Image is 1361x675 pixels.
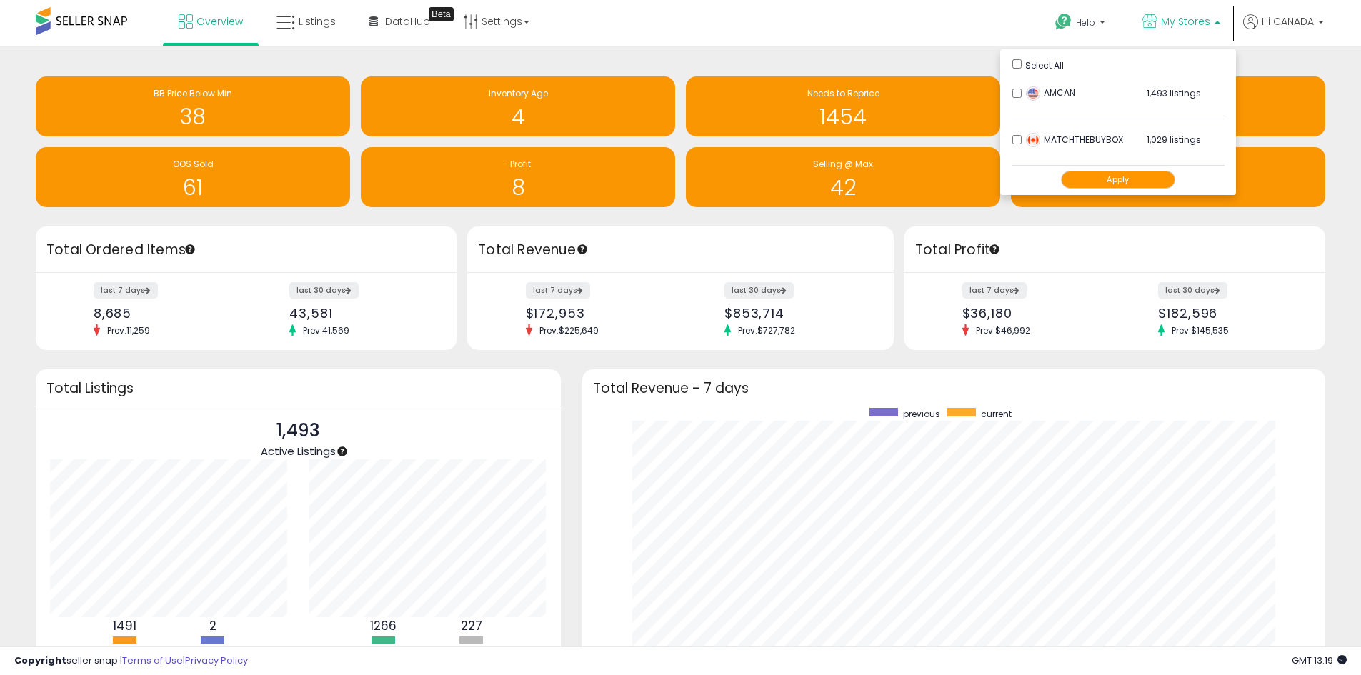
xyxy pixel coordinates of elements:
span: My Stores [1161,14,1210,29]
div: Tooltip anchor [429,7,454,21]
span: Prev: $46,992 [969,324,1037,336]
h3: Total Revenue [478,240,883,260]
a: Privacy Policy [185,654,248,667]
b: 2 [209,617,216,634]
span: Prev: $225,649 [532,324,606,336]
span: Prev: $727,782 [731,324,802,336]
span: Hi CANADA [1262,14,1314,29]
h1: 4 [368,105,668,129]
span: current [981,408,1012,420]
div: $182,596 [1158,306,1300,321]
label: last 30 days [724,282,794,299]
span: Listings [299,14,336,29]
div: $172,953 [526,306,670,321]
a: Selling @ Max 42 [686,147,1000,207]
div: 8,685 [94,306,236,321]
a: Terms of Use [122,654,183,667]
div: Tooltip anchor [576,243,589,256]
span: Needs to Reprice [807,87,879,99]
b: 1491 [113,617,136,634]
span: previous [903,408,940,420]
button: Apply [1061,171,1175,189]
span: DataHub [385,14,430,29]
h3: Total Listings [46,383,550,394]
label: last 30 days [289,282,359,299]
h3: Total Profit [915,240,1315,260]
span: Prev: 41,569 [296,324,357,336]
label: last 7 days [94,282,158,299]
a: Needs to Reprice 1454 [686,76,1000,136]
span: Active Listings [261,444,336,459]
a: Inventory Age 4 [361,76,675,136]
label: last 7 days [526,282,590,299]
div: 43,581 [289,306,432,321]
span: Prev: 11,259 [100,324,157,336]
div: seller snap | | [14,654,248,668]
a: BB Price Below Min 38 [36,76,350,136]
span: 2025-10-7 13:19 GMT [1292,654,1347,667]
span: 1,029 listings [1147,134,1201,146]
p: 1,493 [261,417,336,444]
a: -Profit 8 [361,147,675,207]
a: Hi CANADA [1243,14,1324,46]
span: Inventory Age [489,87,548,99]
h1: 42 [693,176,993,199]
label: last 7 days [962,282,1027,299]
b: 1266 [370,617,397,634]
span: -Profit [505,158,531,170]
span: MATCHTHEBUYBOX [1026,134,1123,146]
span: OOS Sold [173,158,214,170]
h1: 293 [1018,176,1318,199]
label: last 30 days [1158,282,1227,299]
img: canada.png [1026,133,1040,147]
span: Prev: $145,535 [1165,324,1236,336]
b: 227 [461,617,482,634]
span: Overview [196,14,243,29]
span: 1,493 listings [1147,87,1201,99]
h1: 1454 [693,105,993,129]
i: Get Help [1055,13,1072,31]
h3: Total Ordered Items [46,240,446,260]
div: $853,714 [724,306,869,321]
img: usa.png [1026,86,1040,101]
a: OOS Sold 61 [36,147,350,207]
div: Tooltip anchor [988,243,1001,256]
h1: 61 [43,176,343,199]
h1: 8 [368,176,668,199]
span: Select All [1025,59,1064,71]
div: Tooltip anchor [184,243,196,256]
h3: Total Revenue - 7 days [593,383,1315,394]
strong: Copyright [14,654,66,667]
div: $36,180 [962,306,1105,321]
div: Tooltip anchor [336,445,349,458]
h1: 38 [43,105,343,129]
span: Selling @ Max [813,158,873,170]
span: BB Price Below Min [154,87,232,99]
a: Help [1044,2,1120,46]
span: Help [1076,16,1095,29]
span: AMCAN [1026,86,1075,99]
